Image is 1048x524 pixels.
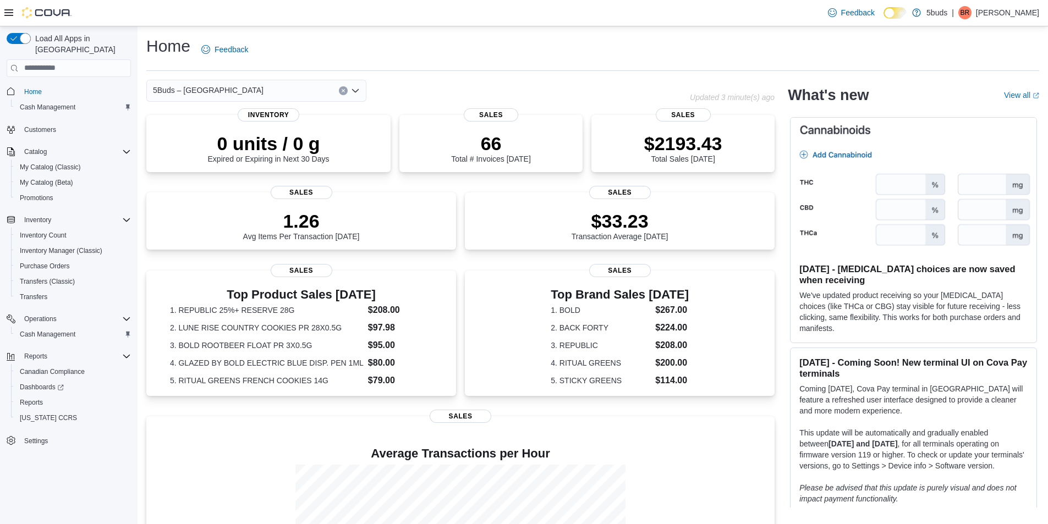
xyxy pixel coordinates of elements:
[170,357,364,368] dt: 4. GLAZED BY BOLD ELECTRIC BLUE DISP. PEN 1ML
[884,7,907,19] input: Dark Mode
[170,340,364,351] dt: 3. BOLD ROOTBEER FLOAT PR 3X0.5G
[20,213,131,227] span: Inventory
[551,375,651,386] dt: 5. STICKY GREENS
[15,161,85,174] a: My Catalog (Classic)
[20,123,131,136] span: Customers
[451,133,530,163] div: Total # Invoices [DATE]
[655,374,689,387] dd: $114.00
[11,175,135,190] button: My Catalog (Beta)
[15,365,89,378] a: Canadian Compliance
[841,7,875,18] span: Feedback
[551,288,689,301] h3: Top Brand Sales [DATE]
[215,44,248,55] span: Feedback
[2,212,135,228] button: Inventory
[20,85,131,98] span: Home
[15,101,131,114] span: Cash Management
[926,6,947,19] p: 5buds
[24,352,47,361] span: Reports
[15,229,131,242] span: Inventory Count
[238,108,299,122] span: Inventory
[20,312,61,326] button: Operations
[271,186,332,199] span: Sales
[464,108,519,122] span: Sales
[20,413,77,422] span: [US_STATE] CCRS
[828,439,897,448] strong: [DATE] and [DATE]
[15,380,131,394] span: Dashboards
[368,304,432,317] dd: $208.00
[15,260,74,273] a: Purchase Orders
[20,293,47,301] span: Transfers
[11,364,135,379] button: Canadian Compliance
[20,383,64,391] span: Dashboards
[430,410,491,423] span: Sales
[15,328,80,341] a: Cash Management
[2,311,135,327] button: Operations
[644,133,722,163] div: Total Sales [DATE]
[31,33,131,55] span: Load All Apps in [GEOGRAPHIC_DATA]
[155,447,766,460] h4: Average Transactions per Hour
[11,190,135,206] button: Promotions
[15,101,80,114] a: Cash Management
[589,186,651,199] span: Sales
[15,290,52,304] a: Transfers
[20,434,52,448] a: Settings
[368,321,432,334] dd: $97.98
[655,339,689,352] dd: $208.00
[655,321,689,334] dd: $224.00
[2,349,135,364] button: Reports
[11,289,135,305] button: Transfers
[208,133,330,155] p: 0 units / 0 g
[351,86,360,95] button: Open list of options
[20,367,85,376] span: Canadian Compliance
[2,84,135,100] button: Home
[589,264,651,277] span: Sales
[799,357,1028,379] h3: [DATE] - Coming Soon! New terminal UI on Cova Pay terminals
[339,86,348,95] button: Clear input
[153,84,264,97] span: 5Buds – [GEOGRAPHIC_DATA]
[799,383,1028,416] p: Coming [DATE], Cova Pay terminal in [GEOGRAPHIC_DATA] will feature a refreshed user interface des...
[2,144,135,159] button: Catalog
[644,133,722,155] p: $2193.43
[15,244,107,257] a: Inventory Manager (Classic)
[11,159,135,175] button: My Catalog (Classic)
[551,322,651,333] dt: 2. BACK FORTY
[961,6,970,19] span: BR
[15,260,131,273] span: Purchase Orders
[20,103,75,112] span: Cash Management
[572,210,668,241] div: Transaction Average [DATE]
[572,210,668,232] p: $33.23
[20,194,53,202] span: Promotions
[15,411,131,424] span: Washington CCRS
[170,288,432,301] h3: Top Product Sales [DATE]
[24,125,56,134] span: Customers
[976,6,1039,19] p: [PERSON_NAME]
[20,231,67,240] span: Inventory Count
[958,6,972,19] div: Brad Ross
[11,258,135,274] button: Purchase Orders
[656,108,711,122] span: Sales
[20,145,131,158] span: Catalog
[551,357,651,368] dt: 4. RITUAL GREENS
[11,379,135,395] a: Dashboards
[20,277,75,286] span: Transfers (Classic)
[15,290,131,304] span: Transfers
[170,375,364,386] dt: 5. RITUAL GREENS FRENCH COOKIES 14G
[15,365,131,378] span: Canadian Compliance
[690,93,775,102] p: Updated 3 minute(s) ago
[24,216,51,224] span: Inventory
[368,356,432,369] dd: $80.00
[15,229,71,242] a: Inventory Count
[20,246,102,255] span: Inventory Manager (Classic)
[11,243,135,258] button: Inventory Manager (Classic)
[20,433,131,447] span: Settings
[15,176,78,189] a: My Catalog (Beta)
[15,275,131,288] span: Transfers (Classic)
[20,330,75,339] span: Cash Management
[170,305,364,316] dt: 1. REPUBLIC 25%+ RESERVE 28G
[2,432,135,448] button: Settings
[20,163,81,172] span: My Catalog (Classic)
[451,133,530,155] p: 66
[11,395,135,410] button: Reports
[20,123,61,136] a: Customers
